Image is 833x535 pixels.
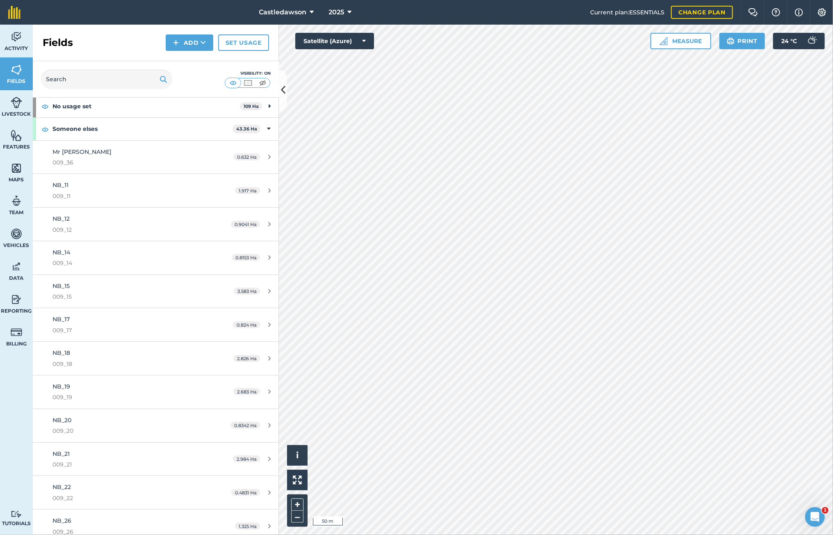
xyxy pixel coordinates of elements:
[33,375,279,409] a: NB_19009_192.683 Ha
[296,450,299,460] span: i
[33,476,279,509] a: NB_22009_220.4831 Ha
[41,69,172,89] input: Search
[52,359,207,368] span: 009_18
[781,33,797,49] span: 24 ° C
[590,8,664,17] span: Current plan : ESSENTIALS
[8,6,21,19] img: fieldmargin Logo
[822,507,828,514] span: 1
[33,95,279,117] div: No usage set109 Ha
[52,450,70,457] span: NB_21
[235,187,260,194] span: 1.917 Ha
[52,416,71,424] span: NB_20
[11,162,22,174] img: svg+xml;base64,PHN2ZyB4bWxucz0iaHR0cDovL3d3dy53My5vcmcvMjAwMC9zdmciIHdpZHRoPSI1NiIgaGVpZ2h0PSI2MC...
[234,288,260,295] span: 3.583 Ha
[235,523,260,530] span: 1.325 Ha
[52,326,207,335] span: 009_17
[52,383,70,390] span: NB_19
[33,342,279,375] a: NB_18009_182.826 Ha
[33,208,279,241] a: NB_12009_120.9041 Ha
[803,33,820,49] img: svg+xml;base64,PD94bWwgdmVyc2lvbj0iMS4wIiBlbmNvZGluZz0idXRmLTgiPz4KPCEtLSBHZW5lcmF0b3I6IEFkb2JlIE...
[11,96,22,109] img: svg+xml;base64,PD94bWwgdmVyc2lvbj0iMS4wIiBlbmNvZGluZz0idXRmLTgiPz4KPCEtLSBHZW5lcmF0b3I6IEFkb2JlIE...
[233,388,260,395] span: 2.683 Ha
[291,498,304,511] button: +
[41,101,49,111] img: svg+xml;base64,PHN2ZyB4bWxucz0iaHR0cDovL3d3dy53My5vcmcvMjAwMC9zdmciIHdpZHRoPSIxOCIgaGVpZ2h0PSIyNC...
[773,33,825,49] button: 24 °C
[719,33,765,49] button: Print
[52,95,240,117] strong: No usage set
[52,158,207,167] span: 009_36
[11,293,22,306] img: svg+xml;base64,PD94bWwgdmVyc2lvbj0iMS4wIiBlbmNvZGluZz0idXRmLTgiPz4KPCEtLSBHZW5lcmF0b3I6IEFkb2JlIE...
[52,393,207,402] span: 009_19
[287,445,308,466] button: i
[11,261,22,273] img: svg+xml;base64,PD94bWwgdmVyc2lvbj0iMS4wIiBlbmNvZGluZz0idXRmLTgiPz4KPCEtLSBHZW5lcmF0b3I6IEFkb2JlIE...
[33,409,279,442] a: NB_20009_200.8342 Ha
[33,443,279,476] a: NB_21009_212.984 Ha
[166,34,213,51] button: Add
[650,33,711,49] button: Measure
[748,8,758,16] img: Two speech bubbles overlapping with the left bubble in the forefront
[52,460,207,469] span: 009_21
[233,153,260,160] span: 0.632 Ha
[233,321,260,328] span: 0.824 Ha
[225,70,271,77] div: Visibility: On
[52,192,207,201] span: 009_11
[259,7,307,17] span: Castledawson
[52,148,112,155] span: Mr [PERSON_NAME]
[231,221,260,228] span: 0.9041 Ha
[671,6,733,19] a: Change plan
[727,36,735,46] img: svg+xml;base64,PHN2ZyB4bWxucz0iaHR0cDovL3d3dy53My5vcmcvMjAwMC9zdmciIHdpZHRoPSIxOSIgaGVpZ2h0PSIyNC...
[33,174,279,207] a: NB_11009_111.917 Ha
[291,511,304,523] button: –
[33,275,279,308] a: NB_15009_153.583 Ha
[244,103,259,109] strong: 109 Ha
[817,8,827,16] img: A cog icon
[232,254,260,261] span: 0.8153 Ha
[52,249,70,256] span: NB_14
[236,126,257,132] strong: 43.36 Ha
[52,494,207,503] span: 009_22
[33,308,279,341] a: NB_17009_170.824 Ha
[231,422,260,429] span: 0.8342 Ha
[52,316,70,323] span: NB_17
[329,7,345,17] span: 2025
[11,64,22,76] img: svg+xml;base64,PHN2ZyB4bWxucz0iaHR0cDovL3d3dy53My5vcmcvMjAwMC9zdmciIHdpZHRoPSI1NiIgaGVpZ2h0PSI2MC...
[258,79,268,87] img: svg+xml;base64,PHN2ZyB4bWxucz0iaHR0cDovL3d3dy53My5vcmcvMjAwMC9zdmciIHdpZHRoPSI1MCIgaGVpZ2h0PSI0MC...
[233,455,260,462] span: 2.984 Ha
[293,476,302,485] img: Four arrows, one pointing top left, one top right, one bottom right and the last bottom left
[33,241,279,274] a: NB_14009_140.8153 Ha
[52,517,71,524] span: NB_26
[173,38,179,48] img: svg+xml;base64,PHN2ZyB4bWxucz0iaHR0cDovL3d3dy53My5vcmcvMjAwMC9zdmciIHdpZHRoPSIxNCIgaGVpZ2h0PSIyNC...
[771,8,781,16] img: A question mark icon
[52,483,71,491] span: NB_22
[231,489,260,496] span: 0.4831 Ha
[11,195,22,207] img: svg+xml;base64,PD94bWwgdmVyc2lvbj0iMS4wIiBlbmNvZGluZz0idXRmLTgiPz4KPCEtLSBHZW5lcmF0b3I6IEFkb2JlIE...
[33,141,279,174] a: Mr [PERSON_NAME]009_360.632 Ha
[11,228,22,240] img: svg+xml;base64,PD94bWwgdmVyc2lvbj0iMS4wIiBlbmNvZGluZz0idXRmLTgiPz4KPCEtLSBHZW5lcmF0b3I6IEFkb2JlIE...
[295,33,374,49] button: Satellite (Azure)
[233,355,260,362] span: 2.826 Ha
[660,37,668,45] img: Ruler icon
[160,74,167,84] img: svg+xml;base64,PHN2ZyB4bWxucz0iaHR0cDovL3d3dy53My5vcmcvMjAwMC9zdmciIHdpZHRoPSIxOSIgaGVpZ2h0PSIyNC...
[33,118,279,140] div: Someone elses43.36 Ha
[243,79,253,87] img: svg+xml;base64,PHN2ZyB4bWxucz0iaHR0cDovL3d3dy53My5vcmcvMjAwMC9zdmciIHdpZHRoPSI1MCIgaGVpZ2h0PSI0MC...
[52,225,207,234] span: 009_12
[43,36,73,49] h2: Fields
[52,426,207,435] span: 009_20
[52,349,70,357] span: NB_18
[52,258,207,267] span: 009_14
[52,282,70,290] span: NB_15
[52,118,233,140] strong: Someone elses
[11,31,22,43] img: svg+xml;base64,PD94bWwgdmVyc2lvbj0iMS4wIiBlbmNvZGluZz0idXRmLTgiPz4KPCEtLSBHZW5lcmF0b3I6IEFkb2JlIE...
[11,129,22,142] img: svg+xml;base64,PHN2ZyB4bWxucz0iaHR0cDovL3d3dy53My5vcmcvMjAwMC9zdmciIHdpZHRoPSI1NiIgaGVpZ2h0PSI2MC...
[41,124,49,134] img: svg+xml;base64,PHN2ZyB4bWxucz0iaHR0cDovL3d3dy53My5vcmcvMjAwMC9zdmciIHdpZHRoPSIxOCIgaGVpZ2h0PSIyNC...
[11,510,22,518] img: svg+xml;base64,PD94bWwgdmVyc2lvbj0iMS4wIiBlbmNvZGluZz0idXRmLTgiPz4KPCEtLSBHZW5lcmF0b3I6IEFkb2JlIE...
[805,507,825,527] iframe: Intercom live chat
[52,292,207,301] span: 009_15
[795,7,803,17] img: svg+xml;base64,PHN2ZyB4bWxucz0iaHR0cDovL3d3dy53My5vcmcvMjAwMC9zdmciIHdpZHRoPSIxNyIgaGVpZ2h0PSIxNy...
[52,181,68,189] span: NB_11
[11,326,22,338] img: svg+xml;base64,PD94bWwgdmVyc2lvbj0iMS4wIiBlbmNvZGluZz0idXRmLTgiPz4KPCEtLSBHZW5lcmF0b3I6IEFkb2JlIE...
[52,215,70,222] span: NB_12
[218,34,269,51] a: Set usage
[228,79,238,87] img: svg+xml;base64,PHN2ZyB4bWxucz0iaHR0cDovL3d3dy53My5vcmcvMjAwMC9zdmciIHdpZHRoPSI1MCIgaGVpZ2h0PSI0MC...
